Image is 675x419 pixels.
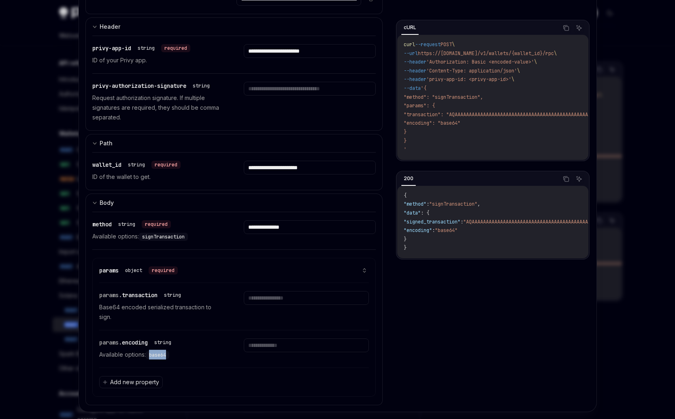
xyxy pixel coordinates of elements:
[100,138,113,148] div: Path
[161,44,190,52] div: required
[92,221,112,228] span: method
[460,219,463,225] span: :
[99,291,184,299] div: params.transaction
[404,219,460,225] span: "signed_transaction"
[149,266,178,274] div: required
[432,227,435,234] span: :
[142,220,171,228] div: required
[92,172,224,182] p: ID of the wallet to get.
[92,161,181,169] div: wallet_id
[404,94,483,100] span: "method": "signTransaction",
[100,22,120,32] div: Header
[99,266,178,274] div: params
[164,292,181,298] div: string
[99,338,175,347] div: params.encoding
[534,59,537,65] span: \
[404,227,432,234] span: "encoding"
[92,44,190,52] div: privy-app-id
[404,59,426,65] span: --header
[404,210,421,216] span: "data"
[122,291,158,299] span: transaction
[429,201,477,207] span: "signTransaction"
[100,198,114,208] div: Body
[517,68,520,74] span: \
[99,339,122,346] span: params.
[554,50,557,57] span: \
[193,83,210,89] div: string
[404,102,435,109] span: "params": {
[426,68,517,74] span: 'Content-Type: application/json'
[404,138,407,144] span: }
[110,378,159,386] span: Add new property
[122,339,148,346] span: encoding
[128,162,145,168] div: string
[441,41,452,48] span: POST
[452,41,455,48] span: \
[92,55,224,65] p: ID of your Privy app.
[151,161,181,169] div: required
[92,232,224,241] p: Available options:
[404,236,407,242] span: }
[92,82,186,89] span: privy-authorization-signature
[404,129,407,135] span: }
[149,352,166,358] span: base64
[99,350,224,359] p: Available options:
[415,41,441,48] span: --request
[154,339,171,346] div: string
[574,23,584,33] button: Ask AI
[421,85,426,91] span: '{
[574,174,584,184] button: Ask AI
[125,267,142,274] div: object
[92,45,131,52] span: privy-app-id
[92,220,171,228] div: method
[99,291,122,299] span: params.
[511,76,514,83] span: \
[99,376,163,388] button: Add new property
[401,23,419,32] div: cURL
[85,194,383,212] button: expand input section
[404,41,415,48] span: curl
[426,201,429,207] span: :
[477,201,480,207] span: ,
[561,174,571,184] button: Copy the contents from the code block
[426,76,511,83] span: 'privy-app-id: <privy-app-id>'
[401,174,416,183] div: 200
[92,161,121,168] span: wallet_id
[118,221,135,228] div: string
[404,76,426,83] span: --header
[404,192,407,199] span: {
[92,82,213,90] div: privy-authorization-signature
[418,50,554,57] span: https://[DOMAIN_NAME]/v1/wallets/{wallet_id}/rpc
[85,134,383,152] button: expand input section
[404,68,426,74] span: --header
[138,45,155,51] div: string
[426,59,534,65] span: 'Authorization: Basic <encoded-value>'
[142,234,185,240] span: signTransaction
[85,17,383,36] button: expand input section
[421,210,429,216] span: : {
[404,120,460,126] span: "encoding": "base64"
[435,227,458,234] span: "base64"
[561,23,571,33] button: Copy the contents from the code block
[404,245,407,251] span: }
[99,302,224,322] p: Base64 encoded serialized transaction to sign.
[404,85,421,91] span: --data
[404,50,418,57] span: --url
[404,201,426,207] span: "method"
[92,93,224,122] p: Request authorization signature. If multiple signatures are required, they should be comma separa...
[404,146,407,153] span: '
[99,267,119,274] span: params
